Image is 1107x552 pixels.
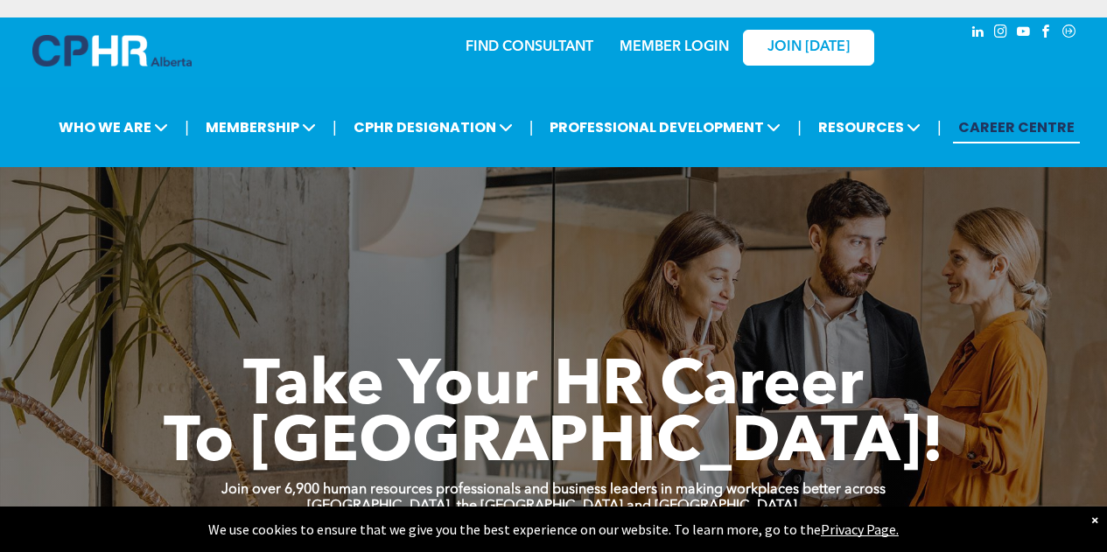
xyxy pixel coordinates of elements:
li: | [529,109,534,145]
a: youtube [1014,22,1033,45]
a: Privacy Page. [821,521,899,538]
a: MEMBER LOGIN [620,40,729,54]
span: MEMBERSHIP [200,111,321,143]
span: WHO WE ARE [53,111,173,143]
strong: Join over 6,900 human resources professionals and business leaders in making workplaces better ac... [221,483,886,497]
li: | [797,109,802,145]
div: Dismiss notification [1091,511,1098,528]
a: FIND CONSULTANT [466,40,593,54]
span: RESOURCES [813,111,926,143]
strong: [GEOGRAPHIC_DATA], the [GEOGRAPHIC_DATA] and [GEOGRAPHIC_DATA]. [307,500,801,514]
li: | [185,109,189,145]
a: instagram [991,22,1011,45]
span: To [GEOGRAPHIC_DATA]! [164,413,944,476]
a: JOIN [DATE] [743,30,874,66]
span: JOIN [DATE] [767,39,850,56]
a: CAREER CENTRE [953,111,1080,143]
li: | [333,109,337,145]
img: A blue and white logo for cp alberta [32,35,192,66]
a: linkedin [969,22,988,45]
span: Take Your HR Career [243,356,864,419]
li: | [937,109,942,145]
span: PROFESSIONAL DEVELOPMENT [544,111,786,143]
a: Social network [1060,22,1079,45]
a: facebook [1037,22,1056,45]
span: CPHR DESIGNATION [348,111,518,143]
